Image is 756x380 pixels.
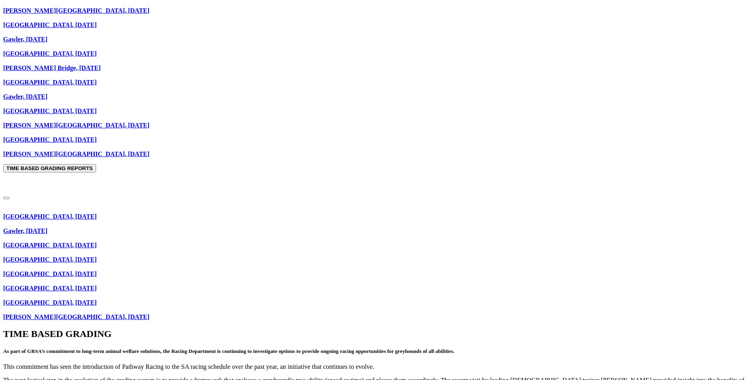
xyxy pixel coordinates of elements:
h2: TIME BASED GRADING [3,329,753,339]
a: [GEOGRAPHIC_DATA], [DATE] [3,213,97,220]
a: [PERSON_NAME][GEOGRAPHIC_DATA], [DATE] [3,151,149,157]
a: [PERSON_NAME][GEOGRAPHIC_DATA], [DATE] [3,122,149,129]
strong: TIME BASED GRADING REPORTS [6,165,93,171]
a: [GEOGRAPHIC_DATA], [DATE] [3,256,97,263]
a: Gawler, [DATE] [3,36,47,43]
a: Gawler, [DATE] [3,227,47,234]
button: TIME BASED GRADING REPORTS [3,164,96,172]
a: [PERSON_NAME][GEOGRAPHIC_DATA], [DATE] [3,313,149,320]
a: [GEOGRAPHIC_DATA], [DATE] [3,285,97,292]
a: [PERSON_NAME] Bridge, [DATE] [3,65,101,71]
a: [GEOGRAPHIC_DATA], [DATE] [3,242,97,249]
a: [PERSON_NAME][GEOGRAPHIC_DATA], [DATE] [3,7,149,14]
a: [GEOGRAPHIC_DATA], [DATE] [3,299,97,306]
a: [GEOGRAPHIC_DATA], [DATE] [3,50,97,57]
strong: As part of GRSA’s commitment to long-term animal welfare solutions, the Racing Department is cont... [3,348,454,354]
a: [GEOGRAPHIC_DATA], [DATE] [3,22,97,28]
a: [GEOGRAPHIC_DATA], [DATE] [3,108,97,114]
a: [GEOGRAPHIC_DATA], [DATE] [3,270,97,277]
a: Gawler, [DATE] [3,93,47,100]
p: This commitment has seen the introduction of Pathway Racing to the SA racing schedule over the pa... [3,363,753,370]
a: [GEOGRAPHIC_DATA], [DATE] [3,79,97,86]
a: [GEOGRAPHIC_DATA], [DATE] [3,136,97,143]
